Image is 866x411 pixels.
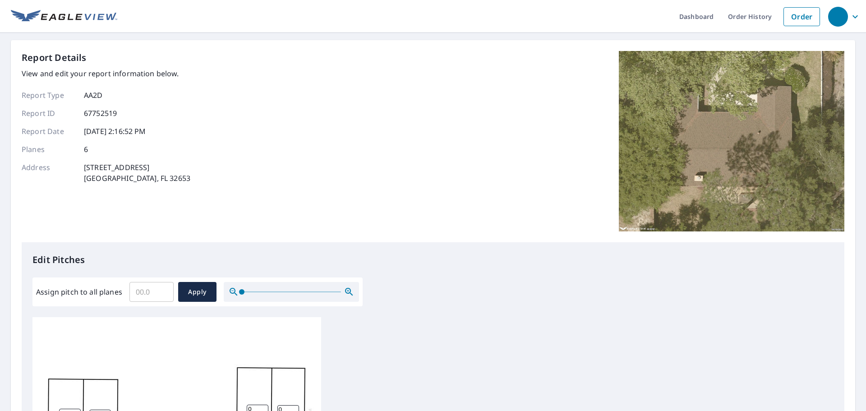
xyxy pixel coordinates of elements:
p: Report ID [22,108,76,119]
p: Report Date [22,126,76,137]
p: AA2D [84,90,103,101]
p: Report Details [22,51,87,65]
a: Order [783,7,820,26]
p: Address [22,162,76,184]
input: 00.0 [129,279,174,305]
button: Apply [178,282,216,302]
p: [DATE] 2:16:52 PM [84,126,146,137]
span: Apply [185,286,209,298]
p: 6 [84,144,88,155]
p: 67752519 [84,108,117,119]
p: [STREET_ADDRESS] [GEOGRAPHIC_DATA], FL 32653 [84,162,190,184]
p: Report Type [22,90,76,101]
img: EV Logo [11,10,117,23]
p: Edit Pitches [32,253,834,267]
p: Planes [22,144,76,155]
p: View and edit your report information below. [22,68,190,79]
label: Assign pitch to all planes [36,286,122,297]
img: Top image [619,51,844,231]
